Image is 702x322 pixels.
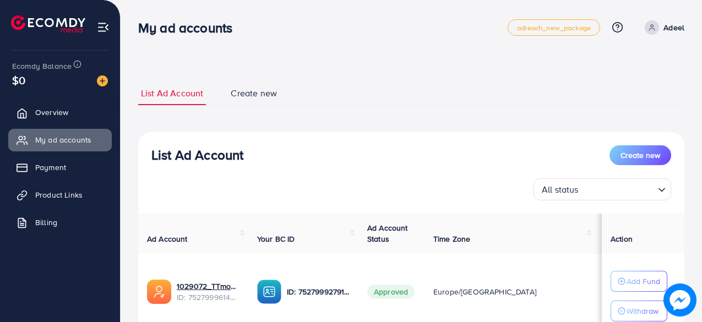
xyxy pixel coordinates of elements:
img: image [97,75,108,86]
span: Ad Account Status [367,222,408,244]
img: logo [11,15,85,32]
span: Europe/[GEOGRAPHIC_DATA] [433,286,536,297]
a: Product Links [8,184,112,206]
a: Adeel [640,20,684,35]
div: <span class='underline'>1029072_TTmonigrow_1752749004212</span></br>7527999614847467521 [177,281,240,303]
span: $0 [12,72,25,88]
span: adreach_new_package [517,24,591,31]
span: Time Zone [433,233,470,244]
a: adreach_new_package [508,19,600,36]
span: Ad Account [147,233,188,244]
span: Your BC ID [257,233,295,244]
a: 1029072_TTmonigrow_1752749004212 [177,281,240,292]
span: Payment [35,162,66,173]
p: Adeel [663,21,684,34]
span: Approved [367,285,415,299]
h3: List Ad Account [151,147,243,163]
button: Add Fund [611,271,667,292]
img: image [663,283,696,316]
span: My ad accounts [35,134,91,145]
button: Create new [610,145,671,165]
span: ID: 7527999614847467521 [177,292,240,303]
span: Ecomdy Balance [12,61,72,72]
span: Product Links [35,189,83,200]
h3: My ad accounts [138,20,241,36]
span: List Ad Account [141,87,203,100]
input: Search for option [582,179,654,198]
span: Create new [621,150,660,161]
p: ID: 7527999279103574032 [287,285,350,298]
img: ic-ads-acc.e4c84228.svg [147,280,171,304]
span: Overview [35,107,68,118]
p: Withdraw [627,304,659,318]
span: Billing [35,217,57,228]
img: menu [97,21,110,34]
img: ic-ba-acc.ded83a64.svg [257,280,281,304]
a: Overview [8,101,112,123]
p: Add Fund [627,275,660,288]
span: Create new [231,87,277,100]
button: Withdraw [611,301,667,321]
a: Billing [8,211,112,233]
a: My ad accounts [8,129,112,151]
span: All status [540,182,581,198]
div: Search for option [534,178,671,200]
a: Payment [8,156,112,178]
span: Action [611,233,633,244]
